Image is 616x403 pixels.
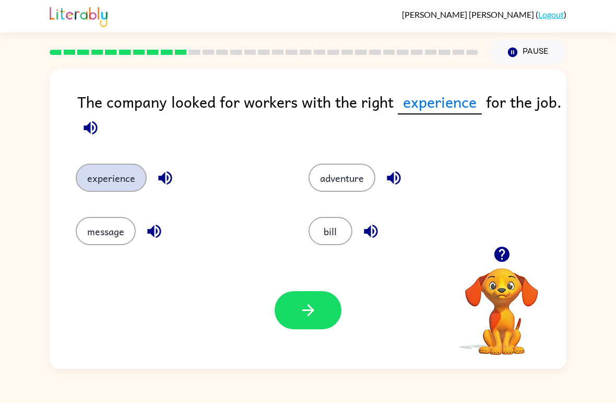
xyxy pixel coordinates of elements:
img: Literably [50,4,108,27]
button: experience [76,164,147,192]
span: experience [398,90,482,114]
video: Your browser must support playing .mp4 files to use Literably. Please try using another browser. [449,252,554,356]
button: Pause [491,40,566,64]
a: Logout [538,9,564,19]
div: ( ) [402,9,566,19]
button: adventure [309,164,375,192]
button: message [76,217,136,245]
span: [PERSON_NAME] [PERSON_NAME] [402,9,536,19]
button: bill [309,217,352,245]
div: The company looked for workers with the right for the job. [77,90,566,143]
